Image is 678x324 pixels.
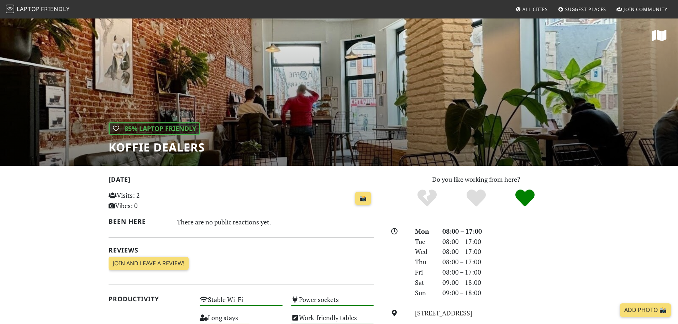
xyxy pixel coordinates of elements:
[614,3,670,16] a: Join Community
[177,216,374,228] div: There are no public reactions yet.
[438,246,574,257] div: 08:00 – 17:00
[109,176,374,186] h2: [DATE]
[438,237,574,247] div: 08:00 – 17:00
[522,6,548,12] span: All Cities
[438,277,574,288] div: 09:00 – 18:00
[438,288,574,298] div: 09:00 – 18:00
[415,309,472,317] a: [STREET_ADDRESS]
[452,188,501,208] div: Yes
[411,226,438,237] div: Mon
[438,267,574,277] div: 08:00 – 17:00
[555,3,609,16] a: Suggest Places
[624,6,667,12] span: Join Community
[195,294,287,312] div: Stable Wi-Fi
[109,246,374,254] h2: Reviews
[620,303,671,317] a: Add Photo 📸
[565,6,606,12] span: Suggest Places
[411,246,438,257] div: Wed
[438,257,574,267] div: 08:00 – 17:00
[513,3,551,16] a: All Cities
[411,257,438,267] div: Thu
[403,188,452,208] div: No
[411,277,438,288] div: Sat
[287,294,378,312] div: Power sockets
[438,226,574,237] div: 08:00 – 17:00
[383,174,570,185] p: Do you like working from here?
[109,218,169,225] h2: Been here
[109,122,200,135] div: | 85% Laptop Friendly
[41,5,69,13] span: Friendly
[6,3,70,16] a: LaptopFriendly LaptopFriendly
[411,288,438,298] div: Sun
[109,140,205,154] h1: Koffie Dealers
[17,5,40,13] span: Laptop
[6,5,14,13] img: LaptopFriendly
[411,267,438,277] div: Fri
[109,190,191,211] p: Visits: 2 Vibes: 0
[109,295,191,303] h2: Productivity
[411,237,438,247] div: Tue
[355,192,371,205] a: 📸
[109,257,189,270] a: Join and leave a review!
[500,188,550,208] div: Definitely!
